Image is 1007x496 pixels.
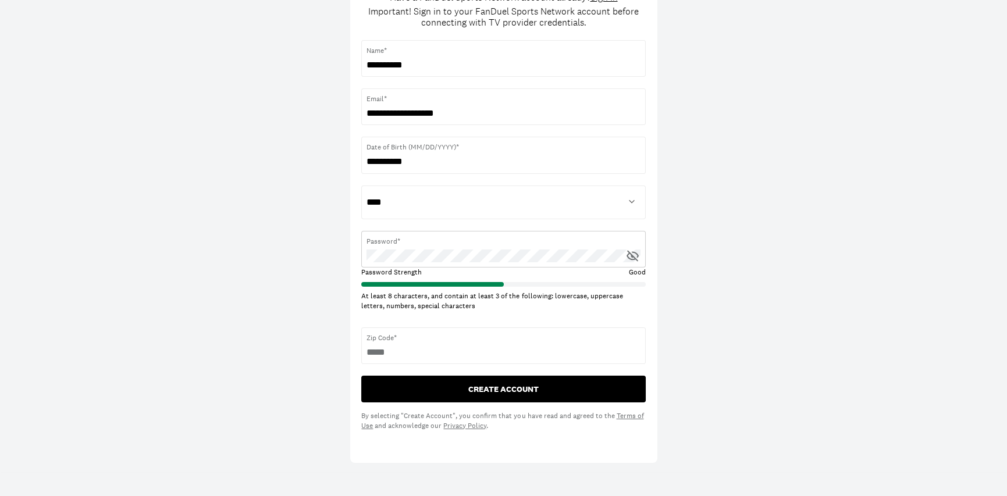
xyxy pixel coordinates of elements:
button: CREATE ACCOUNT [361,376,645,402]
span: Zip Code* [366,333,640,343]
div: At least 8 characters, and contain at least 3 of the following: lowercase, uppercase letters, num... [361,291,645,311]
div: Important! Sign in to your FanDuel Sports Network account before connecting with TV provider cred... [362,6,646,28]
div: Good [504,267,646,277]
a: Terms of Use [361,411,643,430]
span: Date of Birth (MM/DD/YYYY)* [366,142,640,152]
div: By selecting "Create Account", you confirm that you have read and agreed to the and acknowledge o... [361,411,645,431]
div: Password Strength [361,267,503,277]
span: Password* [366,236,640,247]
a: Privacy Policy [443,421,486,430]
span: Email* [366,94,640,104]
span: Name* [366,45,640,56]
